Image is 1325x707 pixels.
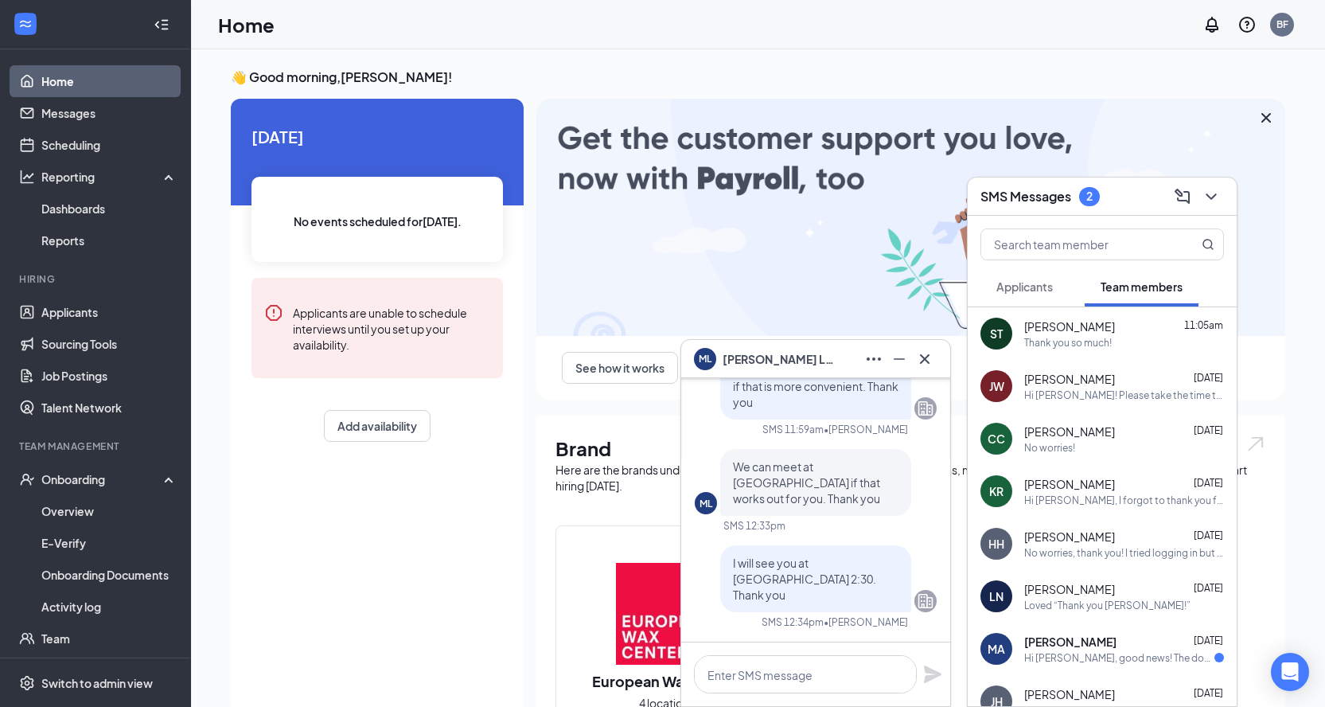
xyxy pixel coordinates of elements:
svg: Company [916,399,935,418]
span: [DATE] [1194,424,1223,436]
svg: Plane [923,665,942,684]
div: Thank you so much! [1024,336,1112,350]
h2: European Wax Center [576,671,758,691]
div: LN [989,588,1003,604]
div: ST [990,326,1003,342]
svg: WorkstreamLogo [18,16,33,32]
a: Overview [41,495,177,527]
div: Hi [PERSON_NAME], I forgot to thank you for sending these over! So thank you! [1024,494,1224,507]
span: [PERSON_NAME] [1024,529,1115,545]
img: European Wax Center [616,563,718,665]
div: Hi [PERSON_NAME]! Please take the time to review your Welcome Email! If you have any questions, p... [1024,389,1224,402]
span: [PERSON_NAME] [1024,318,1115,334]
span: [PERSON_NAME] Lay [723,350,834,368]
span: Applicants [996,279,1053,294]
div: JW [989,378,1004,394]
img: payroll-large.gif [536,99,1285,336]
svg: Analysis [19,169,35,185]
span: [DATE] [1194,582,1223,594]
div: SMS 11:59am [762,423,824,436]
h3: 👋 Good morning, [PERSON_NAME] ! [231,68,1285,86]
div: Loved “Thank you [PERSON_NAME]!” [1024,599,1191,612]
div: BF [1276,18,1288,31]
div: SMS 12:33pm [723,519,785,533]
a: Scheduling [41,129,177,161]
img: open.6027fd2a22e1237b5b06.svg [1245,435,1266,453]
svg: QuestionInfo [1237,15,1257,34]
div: MA [988,641,1005,657]
a: Dashboards [41,193,177,225]
svg: Minimize [890,350,909,369]
svg: Cross [1257,108,1276,127]
div: KR [989,483,1003,499]
h1: Brand [555,435,1266,462]
div: Hi [PERSON_NAME], good news! The document signature request for European Wax Center - Guest Servi... [1024,651,1214,665]
span: [PERSON_NAME] [1024,686,1115,702]
span: No events scheduled for [DATE] . [294,213,462,230]
input: Search team member [981,229,1170,260]
a: Activity log [41,591,177,623]
svg: Cross [915,350,934,369]
h3: SMS Messages [980,188,1071,205]
svg: ComposeMessage [1173,187,1192,206]
span: Team members [1101,279,1183,294]
svg: MagnifyingGlass [1202,238,1214,251]
div: Team Management [19,439,174,453]
div: Switch to admin view [41,675,153,691]
div: CC [988,431,1005,447]
span: [DATE] [1194,477,1223,489]
svg: Error [264,303,283,322]
div: No worries, thank you! I tried logging in but was giving me trouble so I'll try again when payday... [1024,546,1224,560]
span: [PERSON_NAME] [1024,581,1115,597]
div: 2 [1086,189,1093,203]
a: Applicants [41,296,177,328]
button: ComposeMessage [1170,184,1195,209]
span: • [PERSON_NAME] [824,615,908,629]
span: [PERSON_NAME] [1024,371,1115,387]
span: [PERSON_NAME] [1024,476,1115,492]
svg: Ellipses [864,350,883,369]
a: Home [41,65,177,97]
svg: Settings [19,675,35,691]
a: Job Postings [41,360,177,392]
span: [PERSON_NAME] [1024,634,1117,650]
div: Hiring [19,272,174,286]
span: [DATE] [1194,372,1223,384]
div: Reporting [41,169,178,185]
a: Talent Network [41,392,177,424]
span: 11:05am [1184,319,1223,331]
h1: Home [218,11,275,38]
a: E-Verify [41,527,177,559]
button: Ellipses [861,346,887,372]
div: Here are the brands under this account. Click into a brand to see your locations, managers, job p... [555,462,1266,494]
button: Cross [912,346,937,372]
span: [DATE] [1194,529,1223,541]
a: Onboarding Documents [41,559,177,591]
span: [PERSON_NAME] [1024,424,1115,439]
span: I will see you at [GEOGRAPHIC_DATA] 2:30. Thank you [733,556,876,602]
div: No worries! [1024,441,1075,455]
svg: Company [916,592,935,611]
a: Sourcing Tools [41,328,177,360]
div: HH [988,536,1004,552]
button: Minimize [887,346,912,372]
a: Documents [41,654,177,686]
span: We can meet at [GEOGRAPHIC_DATA] if that works out for you. Thank you [733,459,880,506]
span: [DATE] [1194,635,1223,646]
svg: Notifications [1202,15,1222,34]
div: SMS 12:34pm [762,615,824,629]
button: ChevronDown [1198,184,1224,209]
a: Messages [41,97,177,129]
button: Add availability [324,410,431,442]
span: [DATE] [1194,687,1223,699]
div: Open Intercom Messenger [1271,653,1309,691]
span: • [PERSON_NAME] [824,423,908,436]
div: Onboarding [41,471,164,487]
span: [DATE] [251,124,503,149]
a: Team [41,623,177,654]
div: Applicants are unable to schedule interviews until you set up your availability. [293,303,490,353]
button: See how it works [562,352,678,384]
a: Reports [41,225,177,256]
div: ML [700,497,712,510]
